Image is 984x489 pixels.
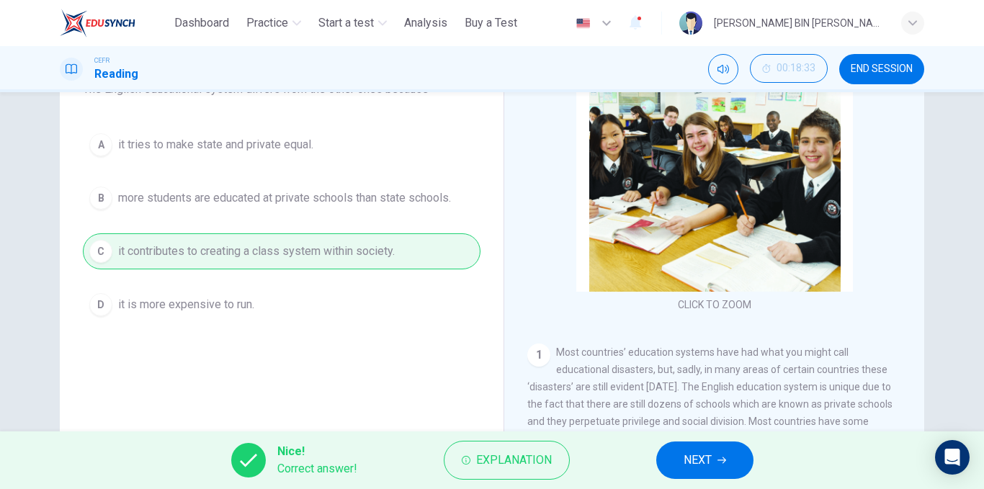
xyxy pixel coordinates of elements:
span: Nice! [277,443,357,460]
img: ELTC logo [60,9,135,37]
span: Practice [246,14,288,32]
span: Buy a Test [465,14,517,32]
button: END SESSION [839,54,924,84]
button: Dashboard [169,10,235,36]
span: Analysis [404,14,447,32]
div: [PERSON_NAME] BIN [PERSON_NAME] [714,14,884,32]
span: NEXT [684,450,712,470]
button: Start a test [313,10,393,36]
div: 1 [527,344,550,367]
a: ELTC logo [60,9,169,37]
button: 00:18:33 [750,54,828,83]
span: Dashboard [174,14,229,32]
span: 00:18:33 [777,63,815,74]
span: END SESSION [851,63,913,75]
button: Analysis [398,10,453,36]
h1: Reading [94,66,138,83]
button: NEXT [656,441,753,479]
div: Hide [750,54,828,84]
img: Profile picture [679,12,702,35]
button: Explanation [444,441,570,480]
img: en [574,18,592,29]
div: Open Intercom Messenger [935,440,970,475]
button: Buy a Test [459,10,523,36]
button: Practice [241,10,307,36]
span: CEFR [94,55,109,66]
span: Correct answer! [277,460,357,477]
div: Mute [708,54,738,84]
span: Start a test [318,14,374,32]
span: Explanation [476,450,552,470]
